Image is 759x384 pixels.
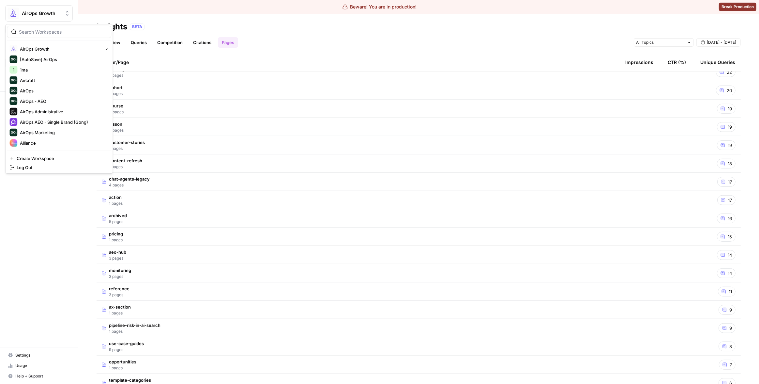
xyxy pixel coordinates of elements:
[109,237,123,243] span: 1 pages
[9,87,17,95] img: AirOps Logo
[22,10,61,17] span: AirOps Growth
[707,40,736,45] span: [DATE] - [DATE]
[109,91,123,97] span: 1 pages
[728,252,732,258] span: 14
[109,347,144,353] span: 9 pages
[5,24,113,174] div: Workspace: AirOps Growth
[20,88,106,94] span: AirOps
[109,255,126,261] span: 3 pages
[17,164,106,171] span: Log Out
[668,53,686,71] div: CTR (%)
[130,24,144,30] div: BETA
[13,67,14,73] span: 1
[109,146,145,152] span: 1 pages
[109,328,160,334] span: 1 pages
[109,249,126,255] span: aeo-hub
[20,56,106,63] span: [AutoSave] AirOps
[9,97,17,105] img: AirOps - AEO Logo
[728,270,732,277] span: 14
[5,5,73,22] button: Workspace: AirOps Growth
[102,53,615,71] div: Folder/Page
[109,182,150,188] span: 4 pages
[8,8,19,19] img: AirOps Growth Logo
[9,139,17,147] img: Alliance Logo
[342,4,417,10] div: Beware! You are in production!
[700,53,735,71] div: Unique Queries
[20,98,106,104] span: AirOps - AEO
[109,84,123,91] span: cohort
[7,163,111,172] a: Log Out
[7,154,111,163] a: Create Workspace
[109,231,123,237] span: pricing
[109,359,136,365] span: opportunities
[109,219,127,225] span: 5 pages
[109,103,124,109] span: course
[109,322,160,328] span: pipeline-risk-in-ai-search
[728,142,732,149] span: 19
[109,194,123,200] span: action
[109,212,127,219] span: archived
[729,307,732,313] span: 9
[127,37,151,48] a: Queries
[729,288,732,295] span: 11
[20,140,106,146] span: Alliance
[153,37,187,48] a: Competition
[189,37,215,48] a: Citations
[109,200,123,206] span: 1 pages
[109,285,129,292] span: reference
[20,46,100,52] span: AirOps Growth
[721,4,754,10] span: Break Production
[109,304,131,310] span: ax-section
[15,373,70,379] span: Help + Support
[5,350,73,360] a: Settings
[109,164,142,170] span: 1 pages
[109,176,150,182] span: chat-agents-legacy
[728,160,732,167] span: 18
[728,124,732,130] span: 19
[109,109,124,115] span: 4 pages
[109,310,131,316] span: 1 pages
[9,118,17,126] img: AirOps AEO - Single Brand (Gong) Logo
[20,77,106,84] span: Aircraft
[728,233,732,240] span: 15
[109,72,148,78] span: 3 pages
[625,53,653,71] div: Impressions
[109,121,124,127] span: lesson
[728,179,732,185] span: 17
[636,39,684,46] input: All Topics
[218,37,238,48] a: Pages
[109,365,136,371] span: 1 pages
[5,371,73,381] button: Help + Support
[9,108,17,116] img: AirOps Administrative Logo
[20,67,106,73] span: 1ma
[109,127,124,133] span: 4 pages
[730,361,732,368] span: 7
[696,38,741,47] button: [DATE] - [DATE]
[17,155,106,162] span: Create Workspace
[729,325,732,331] span: 9
[727,87,732,94] span: 20
[109,139,145,146] span: customer-stories
[109,377,151,383] span: template-categories
[20,119,106,125] span: AirOps AEO - Single Brand (Gong)
[9,129,17,136] img: AirOps Marketing Logo
[728,215,732,222] span: 16
[109,340,144,347] span: use-case-guides
[20,129,106,136] span: AirOps Marketing
[20,108,106,115] span: AirOps Administrative
[727,69,732,75] span: 22
[9,45,17,53] img: AirOps Growth Logo
[97,22,127,32] div: Insights
[728,197,732,203] span: 17
[109,157,142,164] span: content-refresh
[728,105,732,112] span: 19
[15,352,70,358] span: Settings
[729,343,732,350] span: 8
[719,3,756,11] button: Break Production
[109,267,131,274] span: monitoring
[19,29,107,35] input: Search Workspaces
[9,76,17,84] img: Aircraft Logo
[5,360,73,371] a: Usage
[109,292,129,298] span: 3 pages
[109,274,131,280] span: 3 pages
